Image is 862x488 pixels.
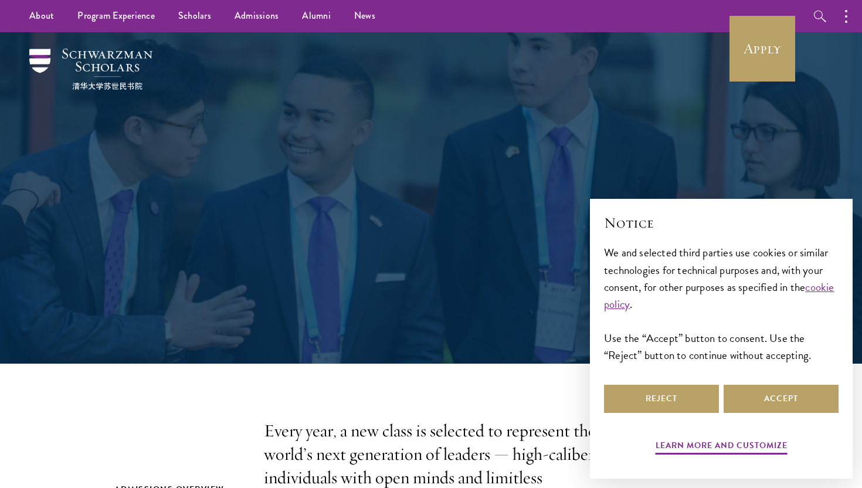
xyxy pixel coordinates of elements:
[604,213,839,233] h2: Notice
[729,16,795,82] a: Apply
[604,385,719,413] button: Reject
[656,438,788,456] button: Learn more and customize
[29,49,152,90] img: Schwarzman Scholars
[724,385,839,413] button: Accept
[604,279,834,313] a: cookie policy
[604,244,839,363] div: We and selected third parties use cookies or similar technologies for technical purposes and, wit...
